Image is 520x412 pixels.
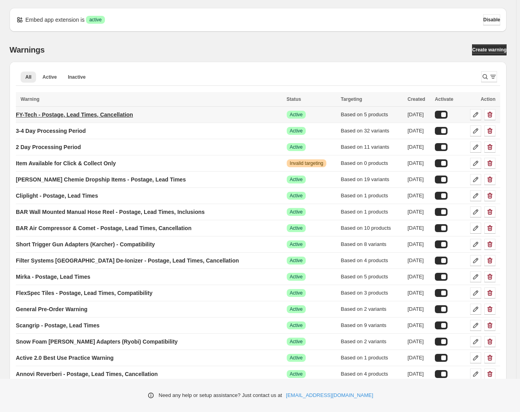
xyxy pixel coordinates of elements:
a: Item Available for Click & Collect Only [16,157,116,170]
button: Search and filter results [481,71,497,82]
span: Active [290,355,303,361]
a: Cliplight - Postage, Lead Times [16,189,98,202]
div: [DATE] [408,224,430,232]
p: Item Available for Click & Collect Only [16,159,116,167]
p: 2 Day Processing Period [16,143,81,151]
a: Filter Systems [GEOGRAPHIC_DATA] De-Ionizer - Postage, Lead Times, Cancellation [16,254,239,267]
a: 2 Day Processing Period [16,141,81,153]
span: Active [290,274,303,280]
div: [DATE] [408,127,430,135]
div: Based on 1 products [341,354,403,362]
span: Active [290,193,303,199]
a: Scangrip - Postage, Lead Times [16,319,99,332]
p: FlexSpec Tiles - Postage, Lead Times, Compatibility [16,289,152,297]
a: [EMAIL_ADDRESS][DOMAIN_NAME] [286,391,373,399]
div: [DATE] [408,289,430,297]
p: Active 2.0 Best Use Practice Warning [16,354,114,362]
div: [DATE] [408,257,430,265]
span: Invalid targeting [290,160,324,166]
span: Active [290,257,303,264]
h2: Warnings [10,45,45,55]
div: [DATE] [408,143,430,151]
span: Active [290,371,303,377]
p: Snow Foam [PERSON_NAME] Adapters (Ryobi) Compatibility [16,338,178,346]
p: BAR Air Compressor & Comet - Postage, Lead Times, Cancellation [16,224,191,232]
span: Active [290,128,303,134]
p: Filter Systems [GEOGRAPHIC_DATA] De-Ionizer - Postage, Lead Times, Cancellation [16,257,239,265]
div: [DATE] [408,305,430,313]
div: [DATE] [408,338,430,346]
span: Active [290,225,303,231]
span: Targeting [341,96,362,102]
div: Based on 10 products [341,224,403,232]
span: Active [290,176,303,183]
span: Inactive [68,74,86,80]
p: General Pre-Order Warning [16,305,88,313]
span: Active [290,306,303,312]
a: FY-Tech - Postage, Lead Times, Cancellation [16,108,133,121]
div: Based on 11 variants [341,143,403,151]
button: Disable [483,14,500,25]
div: Based on 4 products [341,370,403,378]
span: All [25,74,31,80]
div: [DATE] [408,321,430,329]
a: Snow Foam [PERSON_NAME] Adapters (Ryobi) Compatibility [16,335,178,348]
p: 3-4 Day Processing Period [16,127,86,135]
div: Based on 2 variants [341,305,403,313]
p: Short Trigger Gun Adapters (Karcher) - Compatibility [16,240,155,248]
div: [DATE] [408,111,430,119]
a: BAR Air Compressor & Comet - Postage, Lead Times, Cancellation [16,222,191,234]
span: Warning [21,96,40,102]
div: Based on 4 products [341,257,403,265]
div: Based on 3 products [341,289,403,297]
span: Active [42,74,57,80]
div: Based on 19 variants [341,176,403,183]
a: Active 2.0 Best Use Practice Warning [16,352,114,364]
span: Created [408,96,425,102]
div: Based on 32 variants [341,127,403,135]
div: [DATE] [408,273,430,281]
div: Based on 9 variants [341,321,403,329]
p: Annovi Reverberi - Postage, Lead Times, Cancellation [16,370,158,378]
div: [DATE] [408,208,430,216]
p: FY-Tech - Postage, Lead Times, Cancellation [16,111,133,119]
span: Active [290,112,303,118]
div: Based on 2 variants [341,338,403,346]
div: [DATE] [408,192,430,200]
div: Based on 8 variants [341,240,403,248]
span: Activate [435,96,453,102]
a: BAR Wall Mounted Manual Hose Reel - Postage, Lead Times, Inclusions [16,206,205,218]
div: [DATE] [408,354,430,362]
span: Active [290,144,303,150]
span: active [89,17,101,23]
span: Status [287,96,301,102]
span: Disable [483,17,500,23]
span: Active [290,290,303,296]
div: [DATE] [408,240,430,248]
a: Short Trigger Gun Adapters (Karcher) - Compatibility [16,238,155,251]
p: [PERSON_NAME] Chemie Dropship Items - Postage, Lead Times [16,176,186,183]
div: Based on 0 products [341,159,403,167]
a: Mirka - Postage, Lead Times [16,270,90,283]
div: [DATE] [408,370,430,378]
div: Based on 1 products [341,208,403,216]
a: Create warning [472,44,507,55]
p: Scangrip - Postage, Lead Times [16,321,99,329]
a: 3-4 Day Processing Period [16,125,86,137]
span: Active [290,322,303,329]
a: Annovi Reverberi - Postage, Lead Times, Cancellation [16,368,158,380]
span: Create warning [472,47,507,53]
span: Active [290,241,303,248]
div: Based on 5 products [341,111,403,119]
div: Based on 5 products [341,273,403,281]
p: Mirka - Postage, Lead Times [16,273,90,281]
p: BAR Wall Mounted Manual Hose Reel - Postage, Lead Times, Inclusions [16,208,205,216]
p: Embed app extension is [25,16,84,24]
a: General Pre-Order Warning [16,303,88,316]
p: Cliplight - Postage, Lead Times [16,192,98,200]
div: [DATE] [408,159,430,167]
div: Based on 1 products [341,192,403,200]
span: Active [290,338,303,345]
span: Active [290,209,303,215]
span: Action [481,96,495,102]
